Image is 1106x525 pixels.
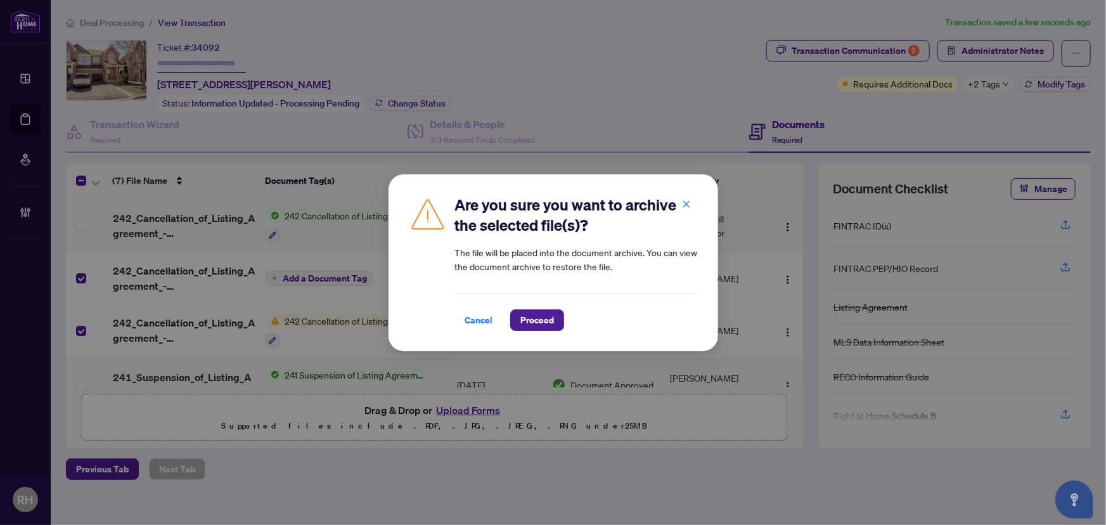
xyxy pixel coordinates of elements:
[682,199,691,208] span: close
[454,195,698,235] h2: Are you sure you want to archive the selected file(s)?
[454,309,503,331] button: Cancel
[1055,481,1093,519] button: Open asap
[520,310,554,330] span: Proceed
[409,195,447,233] img: Caution Icon
[454,245,698,273] article: The file will be placed into the document archive. You can view the document archive to restore t...
[465,310,492,330] span: Cancel
[510,309,564,331] button: Proceed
